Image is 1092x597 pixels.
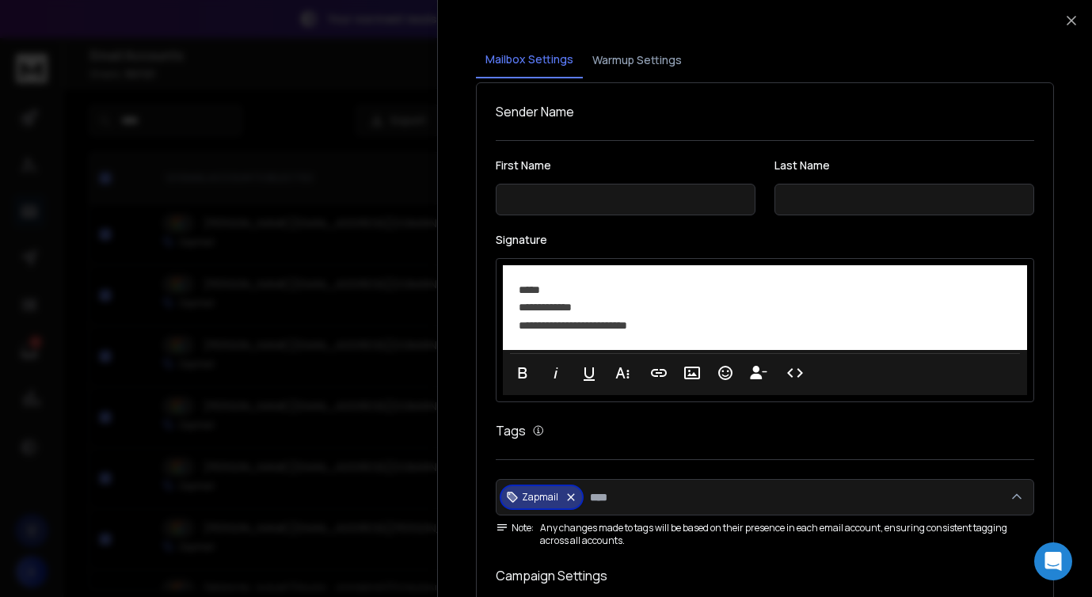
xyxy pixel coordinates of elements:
button: Emoticons [710,357,740,389]
button: Insert Image (⌘P) [677,357,707,389]
label: Signature [496,234,1034,245]
div: Any changes made to tags will be based on their presence in each email account, ensuring consiste... [496,522,1034,547]
button: Insert Unsubscribe Link [744,357,774,389]
button: Bold (⌘B) [508,357,538,389]
h1: Tags [496,421,526,440]
button: Underline (⌘U) [574,357,604,389]
label: First Name [496,160,755,171]
h1: Sender Name [496,102,1034,121]
button: Code View [780,357,810,389]
label: Last Name [774,160,1034,171]
h1: Campaign Settings [496,566,1034,585]
button: Insert Link (⌘K) [644,357,674,389]
button: Italic (⌘I) [541,357,571,389]
button: Mailbox Settings [476,42,583,78]
button: Warmup Settings [583,43,691,78]
p: Zapmail [522,491,558,504]
button: More Text [607,357,637,389]
span: Note: [496,522,534,534]
div: Open Intercom Messenger [1034,542,1072,580]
